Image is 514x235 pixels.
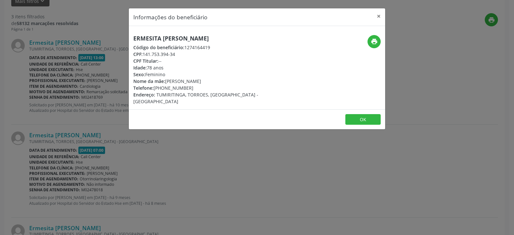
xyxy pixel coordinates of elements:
div: -- [133,58,295,64]
div: [PERSON_NAME] [133,78,295,85]
div: Feminino [133,71,295,78]
span: CPF: [133,51,143,57]
h5: Informações do beneficiário [133,13,208,21]
span: Telefone: [133,85,154,91]
span: CPF Titular: [133,58,158,64]
span: TUMIRITINGA, TORROES, [GEOGRAPHIC_DATA] - [GEOGRAPHIC_DATA] [133,92,258,104]
span: Idade: [133,65,147,71]
i: print [371,38,378,45]
div: [PHONE_NUMBER] [133,85,295,91]
span: Nome da mãe: [133,78,165,84]
span: Endereço: [133,92,155,98]
span: Código do beneficiário: [133,44,184,50]
button: OK [345,114,381,125]
div: 141.753.394-34 [133,51,295,58]
div: 78 anos [133,64,295,71]
h5: Ermesita [PERSON_NAME] [133,35,295,42]
div: 1274164419 [133,44,295,51]
button: Close [372,8,385,24]
button: print [368,35,381,48]
span: Sexo: [133,71,145,77]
